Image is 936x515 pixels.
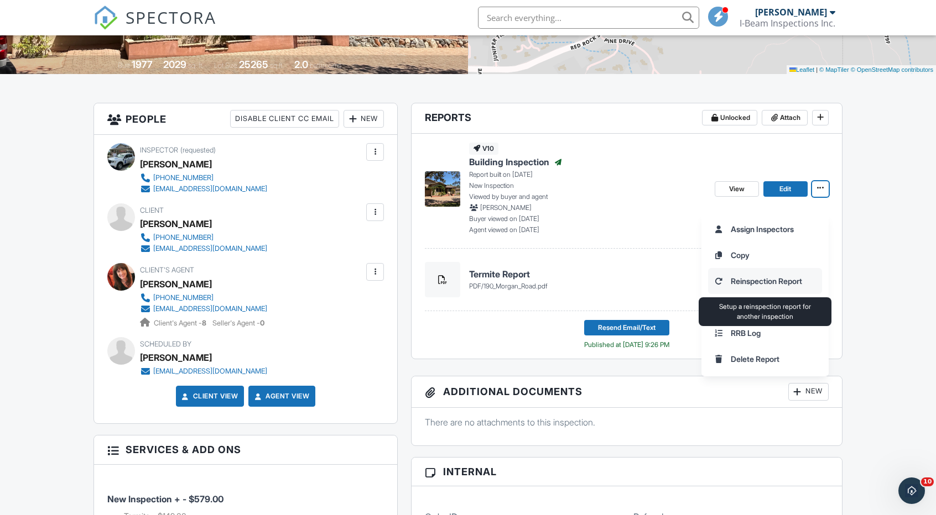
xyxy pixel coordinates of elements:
div: I-Beam Inspections Inc. [740,18,835,29]
span: Built [118,61,130,70]
span: Scheduled By [140,340,191,348]
strong: 8 [202,319,206,327]
a: © OpenStreetMap contributors [851,66,933,73]
span: Client [140,206,164,214]
span: Client's Agent [140,266,194,274]
span: sq.ft. [270,61,284,70]
a: Client View [180,391,238,402]
a: [EMAIL_ADDRESS][DOMAIN_NAME] [140,183,267,195]
p: There are no attachments to this inspection. [425,416,829,428]
div: [EMAIL_ADDRESS][DOMAIN_NAME] [153,367,267,376]
span: Seller's Agent - [212,319,264,327]
a: [PHONE_NUMBER] [140,292,267,303]
span: sq. ft. [188,61,204,70]
a: [PERSON_NAME] [140,276,212,292]
span: Inspector [140,146,178,154]
span: New Inspection + - $579.00 [107,493,223,505]
h3: Internal [412,458,842,486]
div: [PHONE_NUMBER] [153,233,214,242]
a: Leaflet [789,66,814,73]
input: Search everything... [478,7,699,29]
div: Disable Client CC Email [230,110,339,128]
a: © MapTiler [819,66,849,73]
span: SPECTORA [126,6,216,29]
div: [PERSON_NAME] [140,156,212,172]
a: [EMAIL_ADDRESS][DOMAIN_NAME] [140,243,267,254]
span: Lot Size [214,61,237,70]
span: (requested) [180,146,216,154]
div: [EMAIL_ADDRESS][DOMAIN_NAME] [153,244,267,253]
div: [PERSON_NAME] [140,216,212,232]
span: 10 [921,477,934,486]
span: Client's Agent - [154,319,208,327]
strong: 0 [260,319,264,327]
div: [PHONE_NUMBER] [153,174,214,182]
h3: People [94,103,397,135]
div: 2.0 [294,59,308,70]
div: [PERSON_NAME] [140,349,212,366]
div: 25265 [239,59,268,70]
a: [EMAIL_ADDRESS][DOMAIN_NAME] [140,303,267,314]
a: [PHONE_NUMBER] [140,232,267,243]
div: New [344,110,384,128]
img: The Best Home Inspection Software - Spectora [93,6,118,30]
a: SPECTORA [93,15,216,38]
span: bathrooms [310,61,341,70]
a: [PHONE_NUMBER] [140,172,267,183]
h3: Services & Add ons [94,435,397,464]
div: New [788,383,829,401]
div: 2029 [163,59,186,70]
div: [PHONE_NUMBER] [153,293,214,302]
span: | [816,66,818,73]
div: [EMAIL_ADDRESS][DOMAIN_NAME] [153,185,267,193]
div: [PERSON_NAME] [755,7,827,18]
a: [EMAIL_ADDRESS][DOMAIN_NAME] [140,366,267,377]
h3: Additional Documents [412,376,842,408]
iframe: Intercom live chat [898,477,925,504]
div: 1977 [132,59,153,70]
div: [EMAIL_ADDRESS][DOMAIN_NAME] [153,304,267,313]
a: Agent View [252,391,309,402]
